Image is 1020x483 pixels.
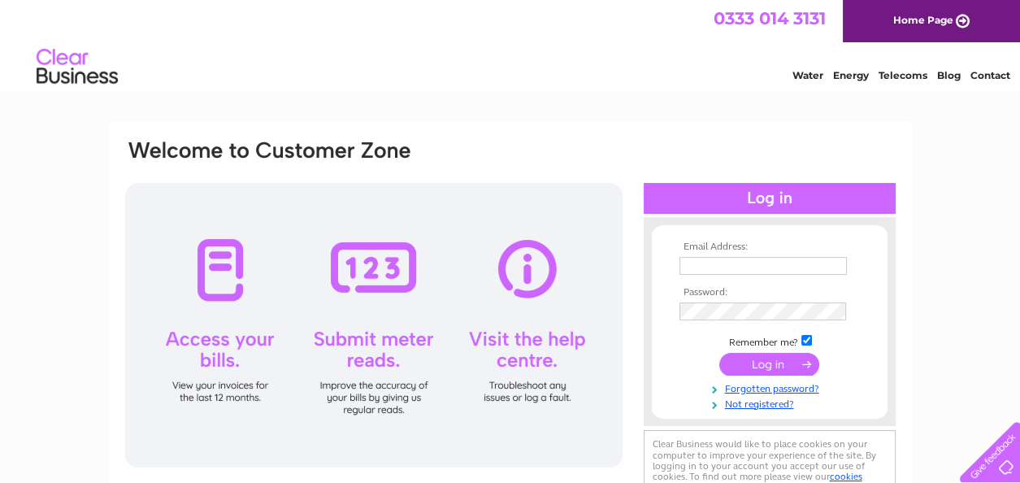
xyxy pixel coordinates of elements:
[714,8,826,28] a: 0333 014 3131
[792,69,823,81] a: Water
[127,9,895,79] div: Clear Business is a trading name of Verastar Limited (registered in [GEOGRAPHIC_DATA] No. 3667643...
[36,42,119,92] img: logo.png
[675,241,864,253] th: Email Address:
[679,380,864,395] a: Forgotten password?
[719,353,819,376] input: Submit
[675,333,864,349] td: Remember me?
[679,395,864,411] a: Not registered?
[675,287,864,298] th: Password:
[879,69,927,81] a: Telecoms
[833,69,869,81] a: Energy
[937,69,961,81] a: Blog
[970,69,1010,81] a: Contact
